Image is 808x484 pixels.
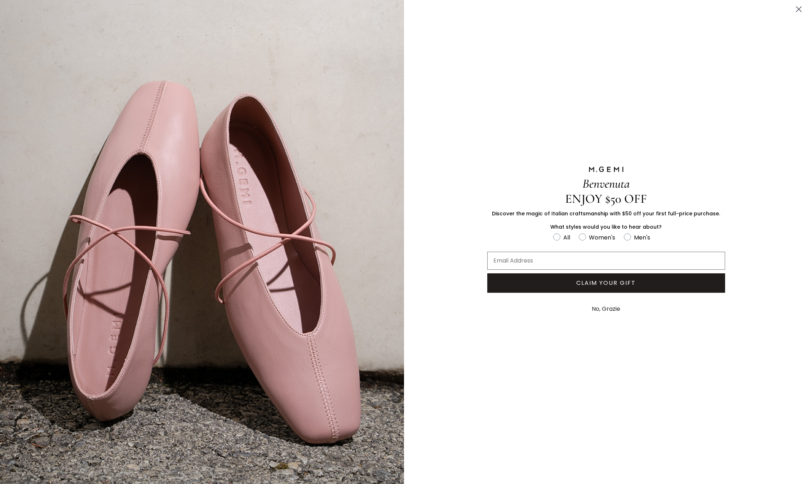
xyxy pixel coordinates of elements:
[793,3,805,15] button: Close dialog
[550,223,662,230] span: What styles would you like to hear about?
[487,252,725,270] input: Email Address
[582,176,630,191] span: Benvenuta
[589,233,615,242] div: Women's
[565,191,647,206] span: ENJOY $50 OFF
[634,233,650,242] div: Men's
[487,273,725,293] button: CLAIM YOUR GIFT
[563,233,570,242] div: All
[588,300,624,318] button: No, Grazie
[588,166,624,172] img: M.GEMI
[492,210,720,217] span: Discover the magic of Italian craftsmanship with $50 off your first full-price purchase.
